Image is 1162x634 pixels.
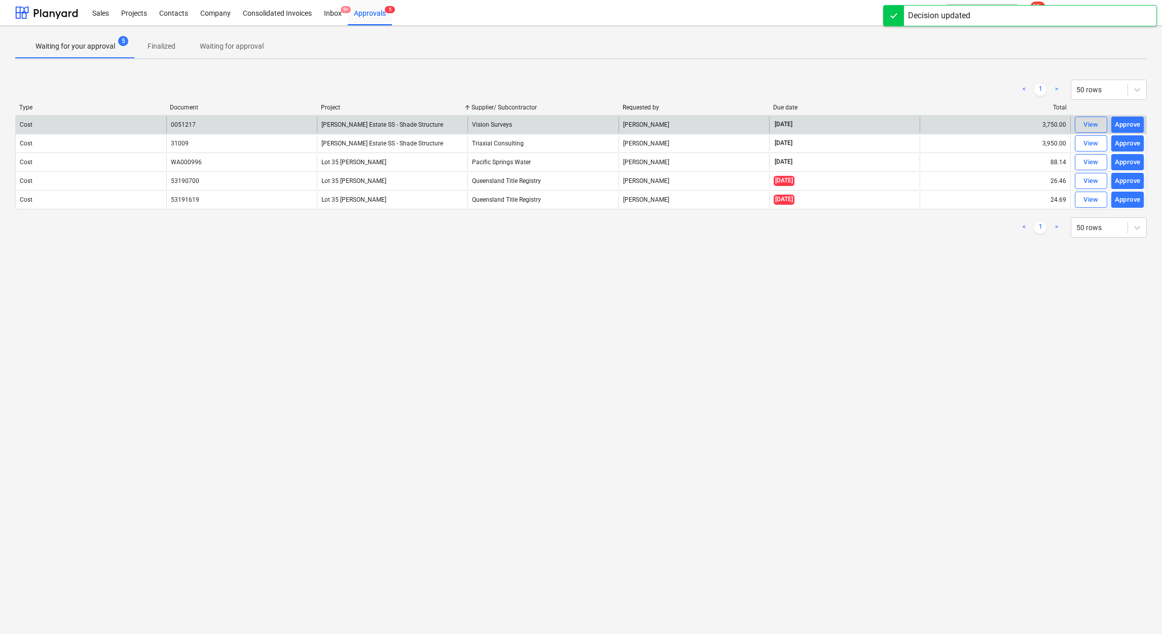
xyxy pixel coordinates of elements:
[321,140,443,147] span: Patrick Estate SS - Shade Structure
[1083,194,1099,206] div: View
[774,176,794,185] span: [DATE]
[1083,157,1099,168] div: View
[920,154,1070,170] div: 88.14
[171,177,199,184] div: 53190700
[920,192,1070,208] div: 24.69
[467,154,618,170] div: Pacific Springs Water
[774,195,794,204] span: [DATE]
[1075,135,1107,152] button: View
[1050,84,1063,96] a: Next page
[1075,192,1107,208] button: View
[118,36,128,46] span: 5
[467,117,618,133] div: Vision Surveys
[920,117,1070,133] div: 3,750.00
[623,104,765,111] div: Requested by
[171,196,199,203] div: 53191619
[1083,138,1099,150] div: View
[321,104,463,111] div: Project
[1115,119,1141,131] div: Approve
[1111,117,1144,133] button: Approve
[619,192,769,208] div: [PERSON_NAME]
[171,121,196,128] div: 0051217
[1018,221,1030,234] a: Previous page
[774,139,793,147] span: [DATE]
[20,140,32,147] div: Cost
[467,135,618,152] div: Triaxial Consulting
[20,196,32,203] div: Cost
[924,104,1067,111] div: Total
[774,158,793,166] span: [DATE]
[20,121,32,128] div: Cost
[1050,221,1063,234] a: Next page
[1034,84,1046,96] a: Page 1 is your current page
[1075,173,1107,189] button: View
[1018,84,1030,96] a: Previous page
[1111,154,1144,170] button: Approve
[171,140,189,147] div: 31009
[321,177,386,184] span: Lot 35 Griffin, Brendale
[321,196,386,203] span: Lot 35 Griffin, Brendale
[467,192,618,208] div: Queensland Title Registry
[1083,119,1099,131] div: View
[171,159,202,166] div: WA000996
[1111,192,1144,208] button: Approve
[920,135,1070,152] div: 3,950.00
[1115,194,1141,206] div: Approve
[20,177,32,184] div: Cost
[1075,117,1107,133] button: View
[1115,175,1141,187] div: Approve
[774,120,793,129] span: [DATE]
[1111,135,1144,152] button: Approve
[619,135,769,152] div: [PERSON_NAME]
[773,104,916,111] div: Due date
[619,173,769,189] div: [PERSON_NAME]
[200,41,264,52] p: Waiting for approval
[170,104,312,111] div: Document
[1111,173,1144,189] button: Approve
[1083,175,1099,187] div: View
[471,104,614,111] div: Supplier/ Subcontractor
[1075,154,1107,170] button: View
[385,6,395,13] span: 5
[321,121,443,128] span: Patrick Estate SS - Shade Structure
[920,173,1070,189] div: 26.46
[35,41,115,52] p: Waiting for your approval
[619,117,769,133] div: [PERSON_NAME]
[1034,221,1046,234] a: Page 1 is your current page
[1115,157,1141,168] div: Approve
[619,154,769,170] div: [PERSON_NAME]
[1115,138,1141,150] div: Approve
[467,173,618,189] div: Queensland Title Registry
[321,159,386,166] span: Lot 35 Griffin, Brendale
[19,104,162,111] div: Type
[148,41,175,52] p: Finalized
[341,6,351,13] span: 9+
[20,159,32,166] div: Cost
[908,10,970,22] div: Decision updated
